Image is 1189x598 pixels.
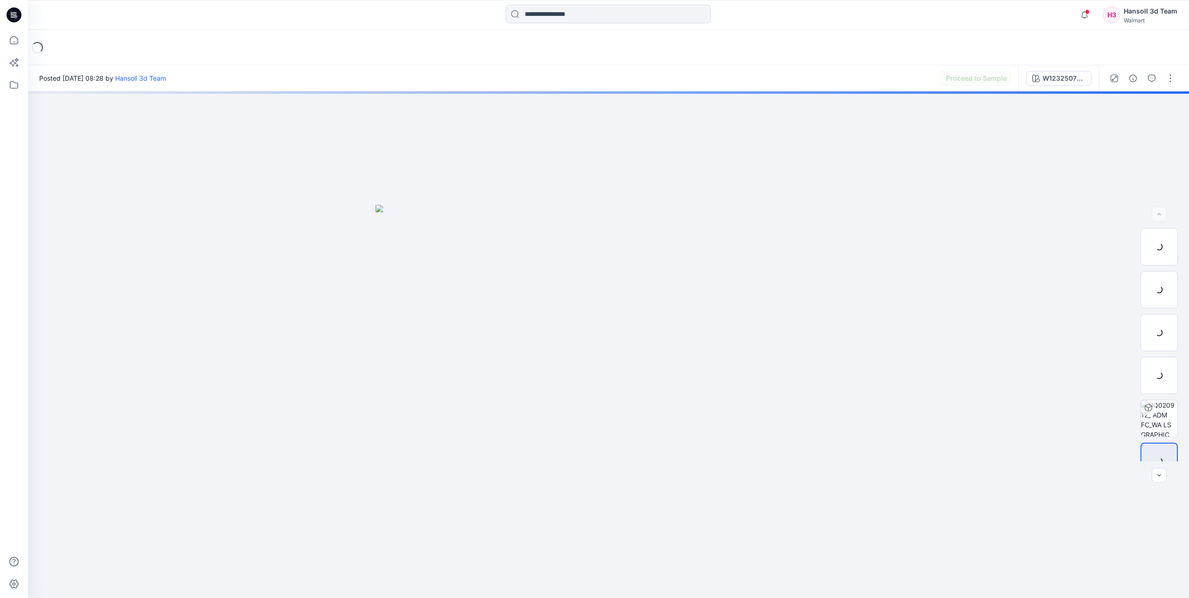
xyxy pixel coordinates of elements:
div: Walmart [1124,17,1177,24]
img: HQ020912_ ADM FC_WA LS GRAPHIC FLEECE HOODIE W123250702SM15GD-85 [1141,400,1177,437]
button: Details [1126,71,1140,86]
span: Posted [DATE] 08:28 by [39,73,166,83]
a: Hansoll 3d Team [115,74,166,82]
div: H3 [1103,7,1120,23]
div: Hansoll 3d Team [1124,6,1177,17]
img: eyJhbGciOiJIUzI1NiIsImtpZCI6IjAiLCJzbHQiOiJzZXMiLCJ0eXAiOiJKV1QifQ.eyJkYXRhIjp7InR5cGUiOiJzdG9yYW... [375,205,842,598]
div: W123250702SM15GD-85 [1043,73,1085,83]
button: W123250702SM15GD-85 [1026,71,1092,86]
